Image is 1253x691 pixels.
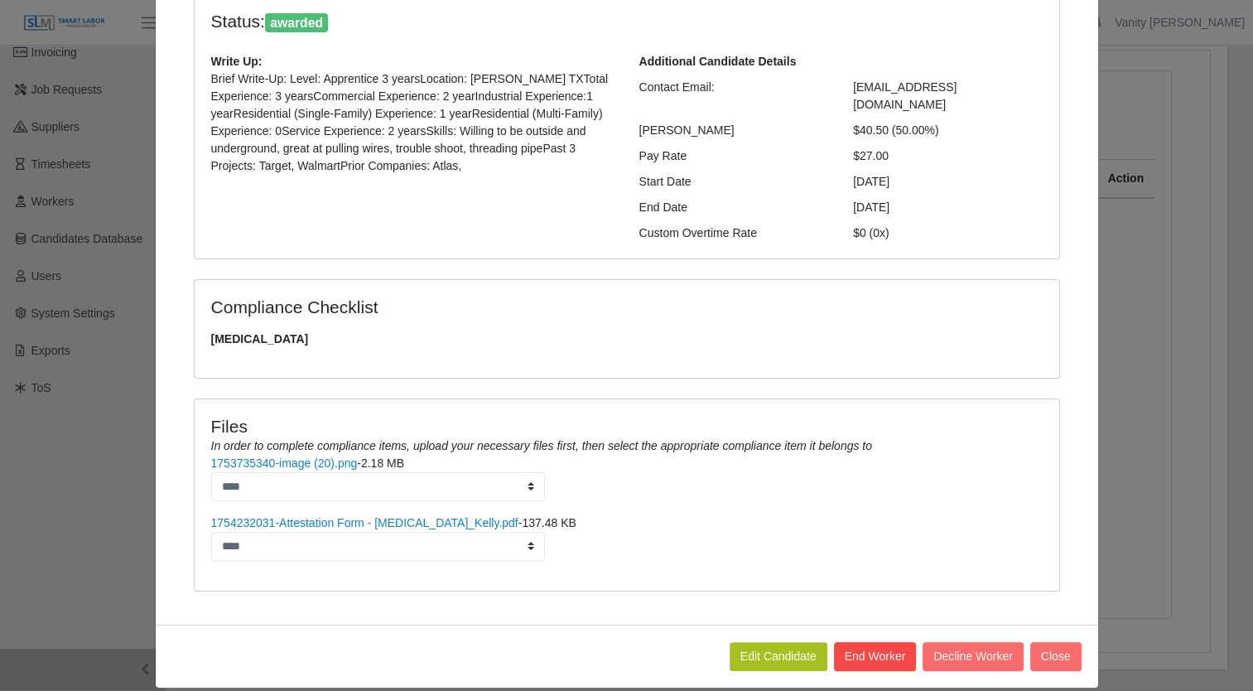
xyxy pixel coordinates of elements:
h4: Compliance Checklist [211,297,757,317]
a: 1754232031-Attestation Form - [MEDICAL_DATA]_Kelly.pdf [211,516,518,529]
div: $40.50 (50.00%) [841,122,1055,139]
button: End Worker [834,642,917,671]
div: End Date [627,199,841,216]
b: Write Up: [211,55,263,68]
div: Contact Email: [627,79,841,114]
span: 137.48 KB [522,516,576,529]
b: Additional Candidate Details [639,55,797,68]
h4: Status: [211,11,829,33]
span: 2.18 MB [361,457,404,470]
span: awarded [265,13,329,33]
div: $27.00 [841,147,1055,165]
span: [EMAIL_ADDRESS][DOMAIN_NAME] [853,80,957,111]
span: $0 (0x) [853,226,889,239]
i: In order to complete compliance items, upload your necessary files first, then select the appropr... [211,439,872,452]
button: Close [1030,642,1082,671]
div: [DATE] [841,173,1055,191]
li: - [211,455,1043,501]
li: - [211,515,1043,561]
div: Start Date [627,173,841,191]
a: Edit Candidate [730,642,827,671]
h4: Files [211,416,1043,437]
button: Decline Worker [923,642,1023,671]
a: 1753735340-image (20).png [211,457,358,470]
span: [MEDICAL_DATA] [211,331,1043,348]
div: Custom Overtime Rate [627,225,841,242]
span: [DATE] [853,201,889,214]
div: [PERSON_NAME] [627,122,841,139]
p: Brief Write-Up: Level: Apprentice 3 yearsLocation: [PERSON_NAME] TXTotal Experience: 3 yearsComme... [211,70,614,175]
div: Pay Rate [627,147,841,165]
